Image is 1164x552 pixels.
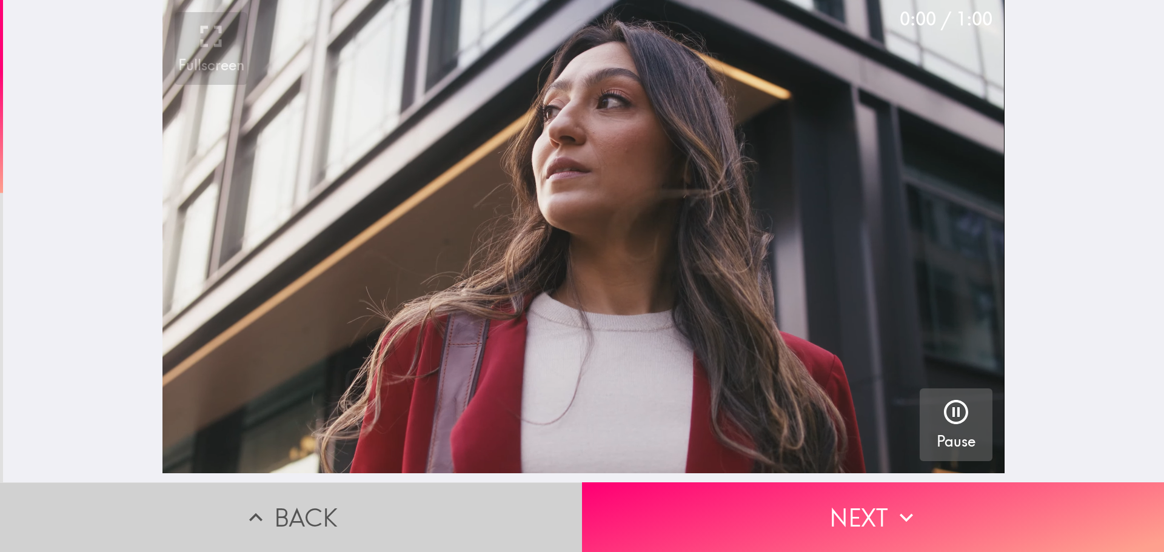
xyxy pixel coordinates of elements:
button: Next [582,482,1164,552]
button: Pause [920,388,992,461]
h5: Pause [937,431,975,452]
div: 0:00 / 1:00 [900,6,992,32]
button: Fullscreen [175,12,247,85]
h5: Fullscreen [178,55,244,76]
